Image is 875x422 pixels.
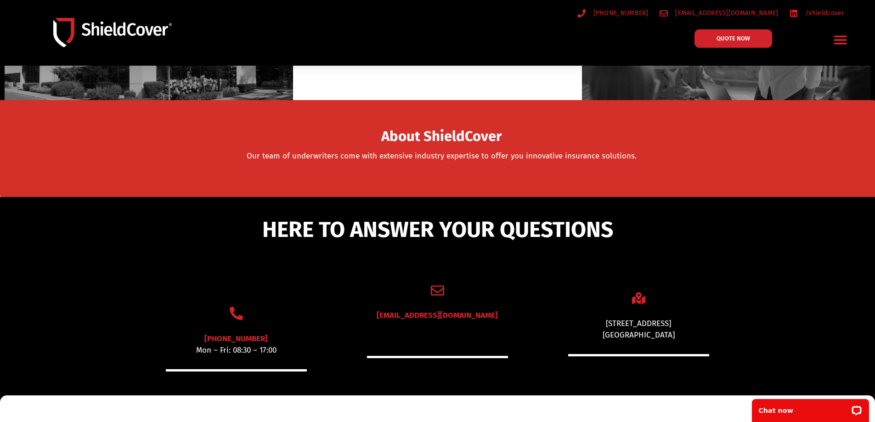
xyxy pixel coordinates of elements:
iframe: LiveChat chat widget [746,393,875,422]
a: [EMAIL_ADDRESS][DOMAIN_NAME] [377,310,498,320]
a: About ShieldCover [381,134,502,143]
a: QUOTE NOW [694,29,772,48]
span: QUOTE NOW [717,35,750,41]
h5: HERE TO ANSWER YOUR QUESTIONS [131,219,744,241]
span: [PHONE_NUMBER] [591,7,649,19]
div: Menu Toggle [830,29,852,51]
p: Mon – Fri: 08:30 – 17:00 [166,344,307,356]
a: Our team of underwriters come with extensive industry expertise to offer you innovative insurance... [247,151,637,161]
a: /shieldcover [790,7,844,19]
span: [EMAIL_ADDRESS][DOMAIN_NAME] [673,7,778,19]
a: [PHONE_NUMBER] [577,7,649,19]
a: [PHONE_NUMBER] [204,334,268,343]
div: [STREET_ADDRESS] [GEOGRAPHIC_DATA] [568,318,709,341]
a: [EMAIL_ADDRESS][DOMAIN_NAME] [660,7,779,19]
img: Shield-Cover-Underwriting-Australia-logo-full [53,18,172,47]
span: /shieldcover [803,7,844,19]
span: About ShieldCover [381,131,502,142]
